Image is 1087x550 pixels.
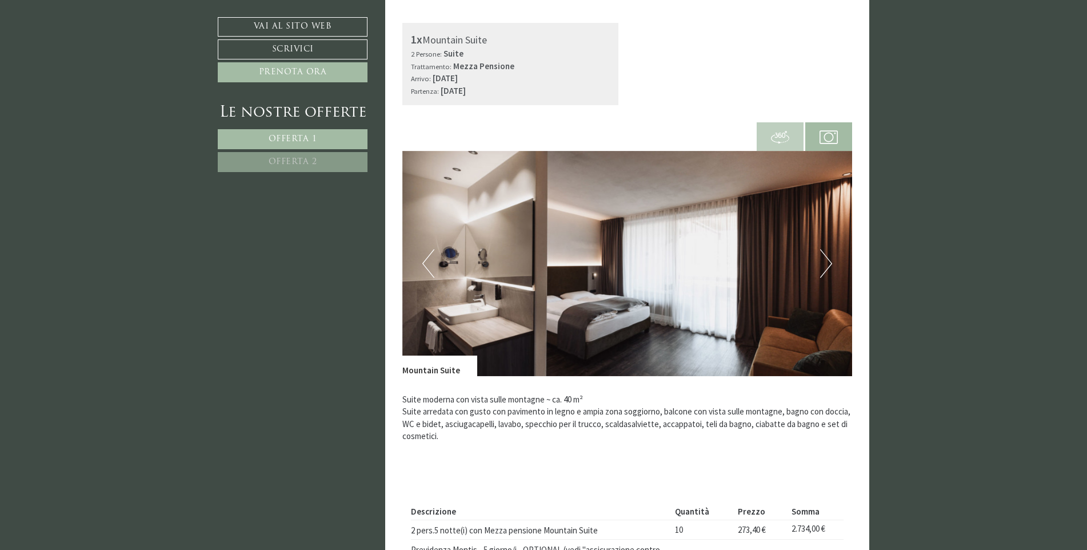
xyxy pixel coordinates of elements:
div: Mountain Suite [411,31,610,48]
b: 1x [411,32,422,46]
td: 2 pers.5 notte(i) con Mezza pensione Mountain Suite [411,520,671,539]
button: Next [820,249,832,278]
span: Offerta 1 [269,135,317,144]
div: mercoledì [197,9,254,27]
th: Descrizione [411,503,671,520]
div: Buon giorno, come possiamo aiutarla? [9,30,157,63]
small: Trattamento: [411,62,451,71]
b: Suite [443,48,463,59]
th: Prezzo [734,503,788,520]
p: Suite moderna con vista sulle montagne ~ ca. 40 m² Suite arredata con gusto con pavimento in legn... [402,393,853,455]
div: Mountain Suite [402,356,477,376]
small: 09:11 [17,53,151,61]
div: Le nostre offerte [218,102,367,123]
small: Partenza: [411,86,439,95]
td: 2.734,00 € [788,520,844,539]
button: Invia [388,301,451,321]
button: Previous [422,249,434,278]
th: Quantità [670,503,734,520]
img: camera.svg [820,128,838,146]
a: Prenota ora [218,62,367,82]
small: Arrivo: [411,74,431,83]
a: Scrivici [218,39,367,59]
img: 360-grad.svg [771,128,789,146]
b: Mezza Pensione [453,61,514,71]
span: 273,40 € [738,524,766,535]
div: Montis – Active Nature Spa [17,33,151,41]
b: [DATE] [441,85,466,96]
td: 10 [670,520,734,539]
b: [DATE] [433,73,458,83]
span: Offerta 2 [269,158,317,166]
a: Vai al sito web [218,17,367,37]
img: image [402,151,853,376]
small: 2 Persone: [411,49,442,58]
th: Somma [788,503,844,520]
